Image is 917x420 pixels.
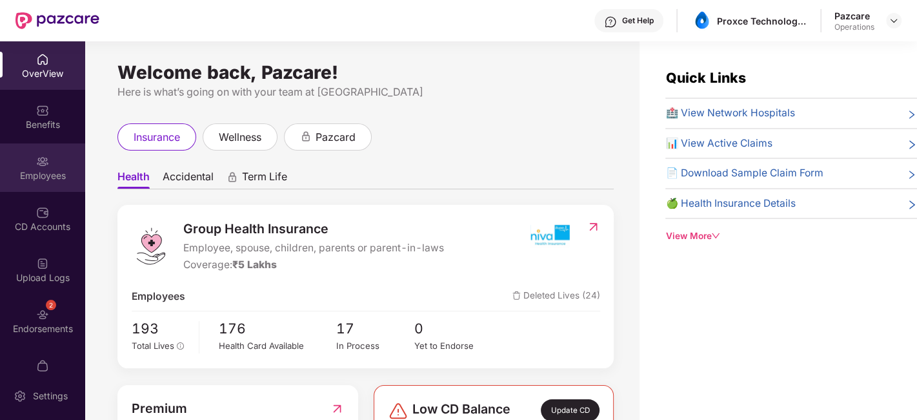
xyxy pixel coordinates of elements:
img: RedirectIcon [330,399,344,419]
img: svg+xml;base64,PHN2ZyBpZD0iRHJvcGRvd24tMzJ4MzIiIHhtbG5zPSJodHRwOi8vd3d3LnczLm9yZy8yMDAwL3N2ZyIgd2... [889,16,899,26]
span: Quick Links [665,69,745,86]
div: Get Help [622,16,654,26]
img: New Pazcare Logo [15,12,99,29]
span: Health [117,170,150,189]
span: insurance [134,129,180,145]
span: 193 [132,318,190,339]
span: pazcard [316,129,356,145]
div: Welcome back, Pazcare! [117,67,614,78]
img: svg+xml;base64,PHN2ZyBpZD0iRW1wbG95ZWVzIiB4bWxucz0iaHR0cDovL3d3dy53My5vcmcvMjAwMC9zdmciIHdpZHRoPS... [36,155,49,168]
div: Health Card Available [219,339,336,353]
div: Coverage: [183,257,444,273]
span: Employee, spouse, children, parents or parent-in-laws [183,240,444,257]
span: info-circle [177,342,185,350]
img: svg+xml;base64,PHN2ZyBpZD0iQmVuZWZpdHMiIHhtbG5zPSJodHRwOi8vd3d3LnczLm9yZy8yMDAwL3N2ZyIgd2lkdGg9Ij... [36,104,49,117]
span: right [907,138,917,152]
img: svg+xml;base64,PHN2ZyBpZD0iRW5kb3JzZW1lbnRzIiB4bWxucz0iaHR0cDovL3d3dy53My5vcmcvMjAwMC9zdmciIHdpZH... [36,308,49,321]
span: Deleted Lives (24) [512,289,600,305]
span: Total Lives [132,341,174,351]
div: animation [300,131,312,142]
span: ₹5 Lakhs [232,258,277,271]
img: svg+xml;base64,PHN2ZyBpZD0iTXlfT3JkZXJzIiBkYXRhLW5hbWU9Ik15IE9yZGVycyIgeG1sbnM9Imh0dHA6Ly93d3cudz... [36,359,49,372]
span: 📊 View Active Claims [665,136,772,152]
span: wellness [219,129,261,145]
div: Here is what’s going on with your team at [GEOGRAPHIC_DATA] [117,84,614,100]
img: svg+xml;base64,PHN2ZyBpZD0iU2V0dGluZy0yMHgyMCIgeG1sbnM9Imh0dHA6Ly93d3cudzMub3JnLzIwMDAvc3ZnIiB3aW... [14,390,26,403]
img: asset%201.png [692,12,711,30]
span: 📄 Download Sample Claim Form [665,165,823,182]
img: insurerIcon [525,219,574,251]
span: Group Health Insurance [183,219,444,239]
div: Pazcare [834,10,874,22]
span: Premium [132,399,187,419]
img: svg+xml;base64,PHN2ZyBpZD0iQ0RfQWNjb3VudHMiIGRhdGEtbmFtZT0iQ0QgQWNjb3VudHMiIHhtbG5zPSJodHRwOi8vd3... [36,206,49,219]
div: Settings [29,390,72,403]
span: 17 [336,318,414,339]
span: 🍏 Health Insurance Details [665,196,795,212]
img: svg+xml;base64,PHN2ZyBpZD0iVXBsb2FkX0xvZ3MiIGRhdGEtbmFtZT0iVXBsb2FkIExvZ3MiIHhtbG5zPSJodHRwOi8vd3... [36,257,49,270]
span: Employees [132,289,185,305]
span: right [907,108,917,121]
span: 0 [414,318,492,339]
img: logo [132,227,170,266]
img: svg+xml;base64,PHN2ZyBpZD0iSGVscC0zMngzMiIgeG1sbnM9Imh0dHA6Ly93d3cudzMub3JnLzIwMDAvc3ZnIiB3aWR0aD... [604,16,617,28]
span: Accidental [163,170,214,189]
div: In Process [336,339,414,353]
img: RedirectIcon [587,220,600,233]
img: deleteIcon [512,291,521,300]
span: right [907,168,917,182]
img: svg+xml;base64,PHN2ZyBpZD0iSG9tZSIgeG1sbnM9Imh0dHA6Ly93d3cudzMub3JnLzIwMDAvc3ZnIiB3aWR0aD0iMjAiIG... [36,53,49,66]
div: Proxce Technologies [717,15,807,27]
div: 2 [46,300,56,310]
div: Yet to Endorse [414,339,492,353]
div: View More [665,229,917,243]
div: Operations [834,22,874,32]
span: Term Life [242,170,287,189]
span: down [711,231,720,240]
span: 🏥 View Network Hospitals [665,105,794,121]
div: animation [227,171,238,183]
span: right [907,198,917,212]
span: 176 [219,318,336,339]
